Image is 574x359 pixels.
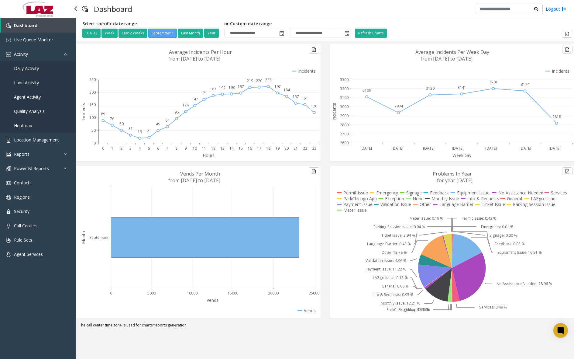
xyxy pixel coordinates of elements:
[138,129,142,134] text: 19
[391,146,403,151] text: [DATE]
[211,146,215,151] text: 12
[6,195,11,200] img: 'icon'
[14,123,32,128] span: Heatmap
[340,131,349,137] text: 2700
[14,51,28,57] span: Activity
[387,307,430,312] text: ParkChicago App: 0.66 %
[521,82,530,87] text: 3174
[562,167,572,175] button: Export to pdf
[6,152,11,157] img: 'icon'
[562,46,572,54] button: Export to pdf
[365,267,406,272] text: Payment Issue: 11.22 %
[166,146,168,151] text: 7
[426,86,434,91] text: 3130
[180,170,220,177] text: Vends Per Month
[452,146,463,151] text: [DATE]
[148,146,150,151] text: 5
[421,55,473,62] text: from [DATE] to [DATE]
[489,79,498,85] text: 3201
[14,251,43,257] span: Agent Services
[340,104,349,109] text: 3000
[156,121,160,127] text: 49
[6,166,11,171] img: 'icon'
[406,307,429,312] text: None: 1.41 %
[89,77,96,82] text: 250
[111,146,113,151] text: 1
[178,29,203,38] button: Last Month
[14,23,37,28] span: Dashboard
[485,146,497,151] text: [DATE]
[6,23,11,28] img: 'icon'
[437,177,473,184] text: for year [DATE]
[14,194,30,200] span: Regions
[238,84,244,89] text: 197
[409,216,443,221] text: Meter Issue: 0.19 %
[82,29,101,38] button: [DATE]
[14,180,32,186] span: Contacts
[284,146,289,151] text: 20
[89,90,96,95] text: 200
[546,6,566,12] a: Logout
[239,146,243,151] text: 15
[147,291,156,296] text: 5000
[76,322,574,331] div: The call center time zone is used for charts/reports generation
[367,241,411,246] text: Language Barrier: 0.43 %
[14,151,29,157] span: Reports
[265,77,271,82] text: 223
[6,209,11,214] img: 'icon'
[381,250,407,255] text: Other: 13.78 %
[168,177,220,184] text: from [DATE] to [DATE]
[14,80,39,85] span: Lane Activity
[165,118,170,123] text: 64
[207,297,218,303] text: Vends
[94,141,96,146] text: 0
[81,231,86,244] text: Month
[82,21,220,26] h5: Select specific date range
[14,108,45,114] span: Quality Analysis
[6,238,11,243] img: 'icon'
[248,146,252,151] text: 16
[120,146,122,151] text: 2
[302,96,308,101] text: 151
[101,111,105,117] text: 89
[266,146,270,151] text: 18
[184,146,187,151] text: 9
[129,146,132,151] text: 3
[562,6,566,12] img: logout
[14,94,41,100] span: Agent Activity
[363,88,371,93] text: 3109
[433,170,472,177] text: Problems In Year
[382,284,409,289] text: General: 0.06 %
[268,291,279,296] text: 20000
[187,291,198,296] text: 10000
[101,29,118,38] button: Week
[278,29,285,37] span: Toggle popup
[119,29,147,38] button: Last 2 Weeks
[168,55,220,62] text: from [DATE] to [DATE]
[495,241,525,246] text: Feedback: 0.03 %
[365,258,406,263] text: Validation Issue: 4.96 %
[360,146,372,151] text: [DATE]
[373,275,408,281] text: LAZgo Issue: 0.15 %
[81,103,86,120] text: Incidents
[229,85,235,90] text: 193
[309,167,319,175] button: Export to pdf
[14,137,59,143] span: Location Management
[147,128,151,134] text: 21
[82,2,88,16] img: pageIcon
[210,86,216,92] text: 187
[309,291,319,296] text: 25000
[257,146,261,151] text: 17
[14,208,29,214] span: Security
[452,152,472,158] text: WeekDay
[182,103,189,108] text: 124
[520,146,531,151] text: [DATE]
[219,85,225,90] text: 192
[274,84,281,89] text: 197
[204,29,219,38] button: Year
[14,37,53,43] span: Live Queue Monitor
[193,146,197,151] text: 10
[91,2,135,16] h3: Dashboard
[247,78,253,83] text: 219
[423,146,435,151] text: [DATE]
